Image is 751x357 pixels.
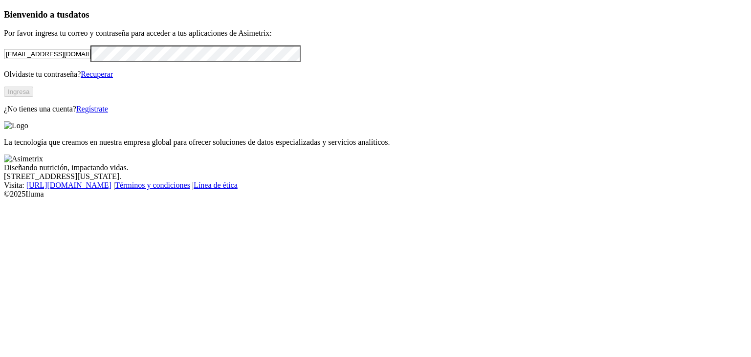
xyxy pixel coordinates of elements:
[4,70,747,79] p: Olvidaste tu contraseña?
[194,181,238,189] a: Línea de ética
[76,105,108,113] a: Regístrate
[26,181,111,189] a: [URL][DOMAIN_NAME]
[4,163,747,172] div: Diseñando nutrición, impactando vidas.
[4,155,43,163] img: Asimetrix
[115,181,190,189] a: Términos y condiciones
[4,87,33,97] button: Ingresa
[4,121,28,130] img: Logo
[4,49,90,59] input: Tu correo
[4,9,747,20] h3: Bienvenido a tus
[4,138,747,147] p: La tecnología que creamos en nuestra empresa global para ofrecer soluciones de datos especializad...
[81,70,113,78] a: Recuperar
[4,181,747,190] div: Visita : | |
[68,9,89,20] span: datos
[4,105,747,113] p: ¿No tienes una cuenta?
[4,172,747,181] div: [STREET_ADDRESS][US_STATE].
[4,29,747,38] p: Por favor ingresa tu correo y contraseña para acceder a tus aplicaciones de Asimetrix:
[4,190,747,199] div: © 2025 Iluma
